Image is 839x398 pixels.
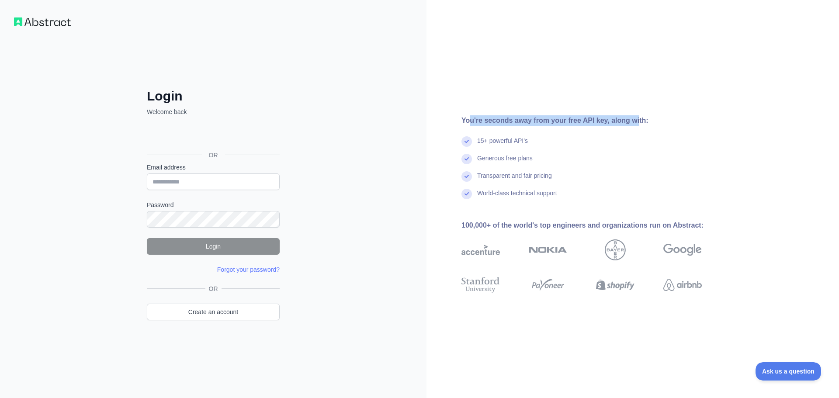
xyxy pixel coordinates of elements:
img: airbnb [663,275,702,294]
img: check mark [461,171,472,182]
div: World-class technical support [477,189,557,206]
div: 100,000+ of the world's top engineers and organizations run on Abstract: [461,220,730,231]
img: accenture [461,239,500,260]
img: payoneer [529,275,567,294]
p: Welcome back [147,107,280,116]
span: OR [202,151,225,159]
div: You're seconds away from your free API key, along with: [461,115,730,126]
img: Workflow [14,17,71,26]
a: Forgot your password? [217,266,280,273]
img: check mark [461,189,472,199]
img: bayer [605,239,626,260]
label: Email address [147,163,280,172]
a: Create an account [147,304,280,320]
span: OR [205,284,222,293]
label: Password [147,201,280,209]
h2: Login [147,88,280,104]
img: check mark [461,154,472,164]
img: shopify [596,275,634,294]
img: check mark [461,136,472,147]
div: 15+ powerful API's [477,136,528,154]
iframe: Toggle Customer Support [756,362,822,381]
button: Login [147,238,280,255]
div: Generous free plans [477,154,533,171]
img: google [663,239,702,260]
iframe: Sign in with Google Button [142,126,282,145]
img: stanford university [461,275,500,294]
img: nokia [529,239,567,260]
div: Transparent and fair pricing [477,171,552,189]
